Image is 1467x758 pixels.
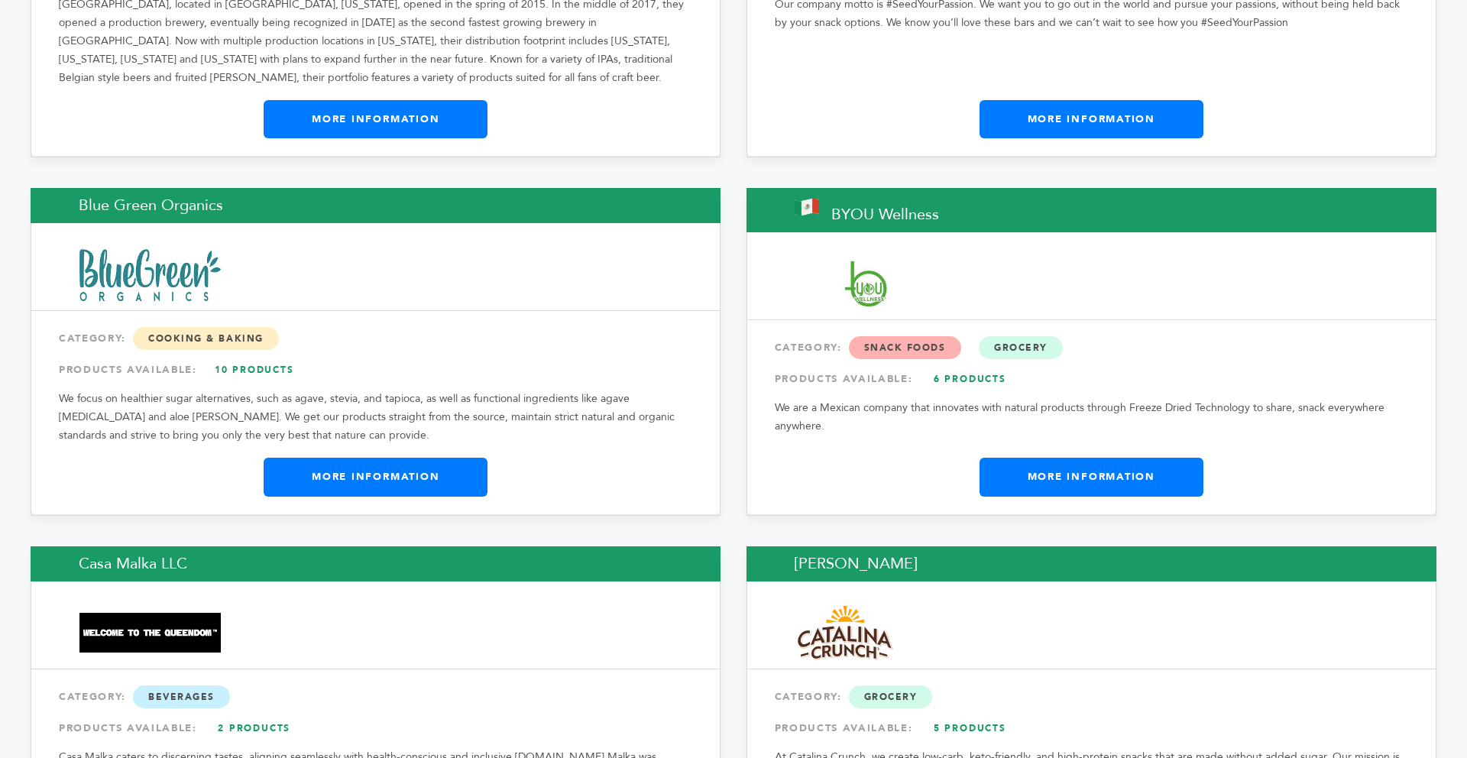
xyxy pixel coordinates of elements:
[980,458,1203,496] a: More Information
[59,390,692,445] p: We focus on healthier sugar alternatives, such as agave, stevia, and tapioca, as well as function...
[59,325,692,352] div: CATEGORY:
[133,685,230,708] span: Beverages
[59,356,692,384] div: PRODUCTS AVAILABLE:
[795,199,819,215] img: This brand is from Mexico (MX)
[849,685,933,708] span: Grocery
[264,458,487,496] a: More Information
[746,188,1436,232] h2: BYOU Wellness
[746,546,1436,581] h2: [PERSON_NAME]
[264,100,487,138] a: More Information
[201,356,308,384] a: 10 Products
[59,714,692,742] div: PRODUCTS AVAILABLE:
[775,365,1408,393] div: PRODUCTS AVAILABLE:
[79,613,221,653] img: Casa Malka LLC
[916,714,1023,742] a: 5 Products
[31,188,721,223] h2: Blue Green Organics
[775,714,1408,742] div: PRODUCTS AVAILABLE:
[775,334,1408,361] div: CATEGORY:
[979,336,1063,359] span: Grocery
[775,399,1408,436] p: We are a Mexican company that innovates with natural products through Freeze Dried Technology to ...
[79,249,221,301] img: Blue Green Organics
[849,336,961,359] span: Snack Foods
[59,683,692,711] div: CATEGORY:
[980,100,1203,138] a: More Information
[795,258,937,310] img: BYOU Wellness
[795,601,896,666] img: Catalina Snacks
[201,714,308,742] a: 2 Products
[775,683,1408,711] div: CATEGORY:
[133,327,279,350] span: Cooking & Baking
[31,546,721,581] h2: Casa Malka LLC
[916,365,1023,393] a: 6 Products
